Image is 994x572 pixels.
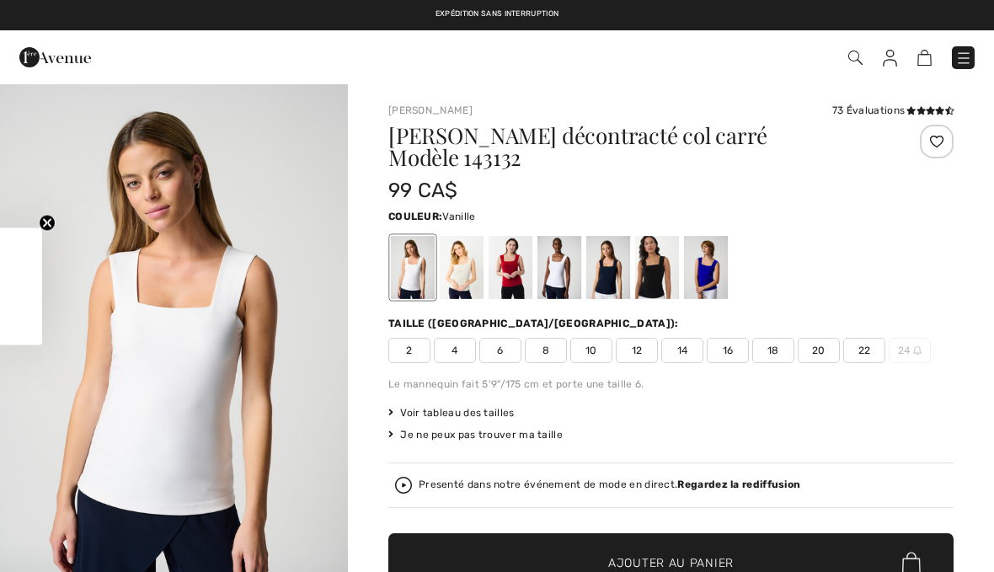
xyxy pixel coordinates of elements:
[388,104,473,116] a: [PERSON_NAME]
[388,405,515,420] span: Voir tableau des tailles
[525,338,567,363] span: 8
[677,478,800,490] strong: Regardez la rediffusion
[395,477,412,494] img: Regardez la rediffusion
[19,48,91,64] a: 1ère Avenue
[19,40,91,74] img: 1ère Avenue
[586,236,630,299] div: Bleu Minuit 40
[917,50,932,66] img: Panier d'achat
[388,316,682,331] div: Taille ([GEOGRAPHIC_DATA]/[GEOGRAPHIC_DATA]):
[661,338,703,363] span: 14
[537,236,581,299] div: Blanc
[707,338,749,363] span: 16
[889,338,931,363] span: 24
[608,554,734,572] span: Ajouter au panier
[616,338,658,363] span: 12
[798,338,840,363] span: 20
[955,50,972,67] img: Menu
[832,103,954,118] div: 73 Évaluations
[635,236,679,299] div: Noir
[419,479,800,490] div: Presenté dans notre événement de mode en direct.
[388,179,458,202] span: 99 CA$
[388,338,430,363] span: 2
[479,338,521,363] span: 6
[752,338,794,363] span: 18
[388,211,442,222] span: Couleur:
[684,236,728,299] div: Saphir Royal 163
[843,338,885,363] span: 22
[388,125,859,168] h1: [PERSON_NAME] décontracté col carré Modèle 143132
[434,338,476,363] span: 4
[848,51,863,65] img: Recherche
[442,211,475,222] span: Vanille
[388,427,954,442] div: Je ne peux pas trouver ma taille
[391,236,435,299] div: Vanille
[570,338,612,363] span: 10
[388,377,954,392] div: Le mannequin fait 5'9"/175 cm et porte une taille 6.
[883,50,897,67] img: Mes infos
[440,236,484,299] div: Moonstone
[913,346,922,355] img: ring-m.svg
[39,214,56,231] button: Close teaser
[489,236,532,299] div: Radiant red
